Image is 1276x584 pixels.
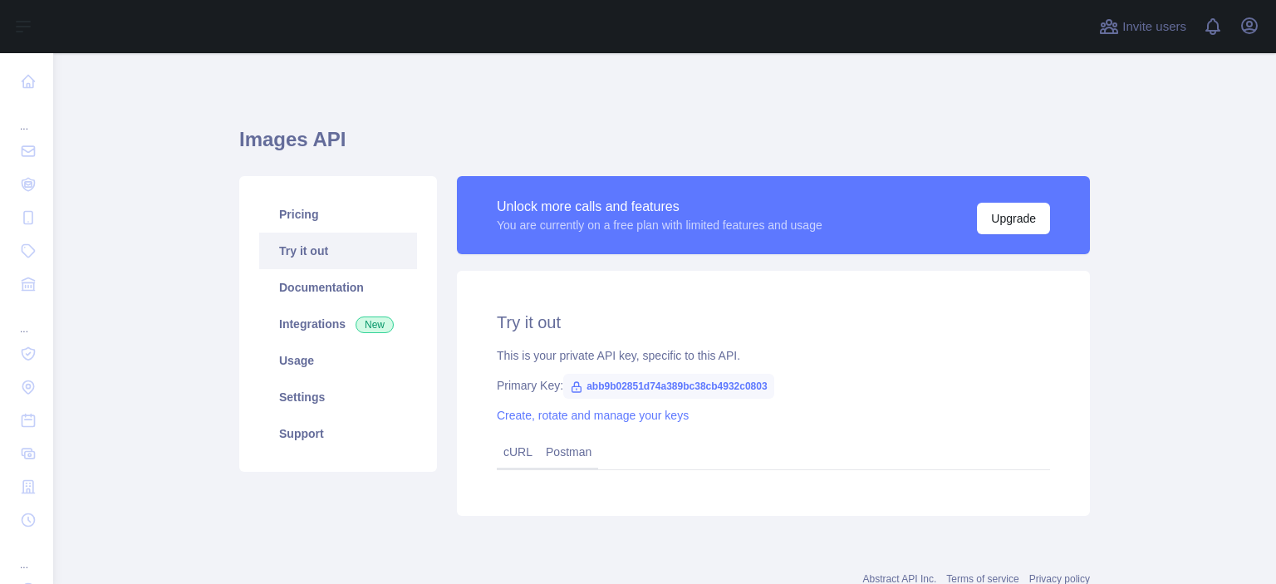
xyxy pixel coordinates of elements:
span: New [356,317,394,333]
div: ... [13,100,40,133]
div: Unlock more calls and features [497,197,822,217]
div: This is your private API key, specific to this API. [497,347,1050,364]
span: Invite users [1122,17,1186,37]
div: You are currently on a free plan with limited features and usage [497,217,822,233]
a: Documentation [259,269,417,306]
div: Primary Key: [497,377,1050,394]
a: Support [259,415,417,452]
button: Upgrade [977,203,1050,234]
h1: Images API [239,126,1090,166]
a: Integrations New [259,306,417,342]
a: Try it out [259,233,417,269]
span: abb9b02851d74a389bc38cb4932c0803 [563,374,774,399]
a: Postman [539,439,598,465]
div: ... [13,302,40,336]
button: Invite users [1096,13,1190,40]
h2: Try it out [497,311,1050,334]
a: Create, rotate and manage your keys [497,409,689,422]
a: cURL [503,445,532,459]
a: Pricing [259,196,417,233]
a: Settings [259,379,417,415]
div: ... [13,538,40,572]
a: Usage [259,342,417,379]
